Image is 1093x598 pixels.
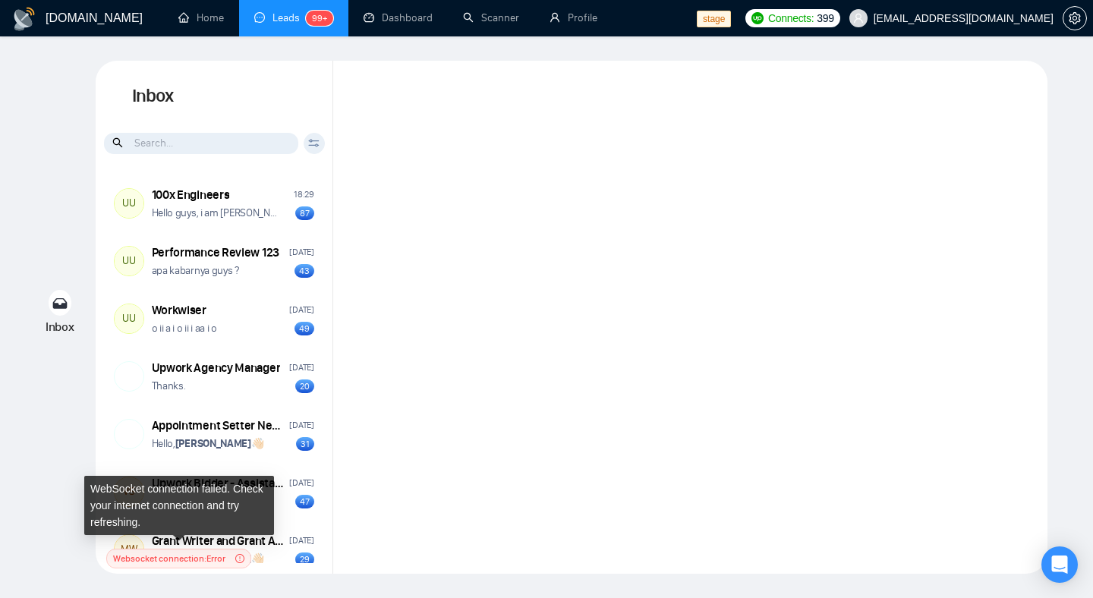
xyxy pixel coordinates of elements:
[289,245,313,260] div: [DATE]
[550,11,597,24] a: userProfile
[104,133,298,154] input: Search...
[296,437,314,451] div: 31
[289,418,313,433] div: [DATE]
[46,319,74,334] span: Inbox
[289,360,313,375] div: [DATE]
[295,495,314,508] div: 47
[152,206,282,220] p: Hello guys, i am [PERSON_NAME]
[235,554,244,563] span: exclamation-circle
[463,11,519,24] a: searchScanner
[152,417,285,434] div: Appointment Setter Needed For Marketing Agency
[254,11,333,24] a: messageLeads99+
[115,304,143,333] div: UU
[152,263,239,278] p: apa kabarnya guys ?
[152,321,217,335] p: o ii a i o ii i aa i o
[817,10,833,27] span: 399
[294,187,314,202] div: 18:29
[1063,6,1087,30] button: setting
[295,264,314,278] div: 43
[84,476,274,535] div: WebSocket connection failed. Check your internet connection and try refreshing.
[152,436,264,451] p: Hello, 👋🏻
[853,13,864,24] span: user
[115,189,143,218] div: UU
[295,379,314,393] div: 20
[768,10,814,27] span: Connects:
[112,134,125,151] span: search
[1063,12,1086,24] span: setting
[152,475,285,492] div: Upwork Bidder - Assistant
[152,302,206,319] div: Workwiser
[12,7,36,31] img: logo
[306,11,333,26] sup: 99+
[751,12,764,24] img: upwork-logo.png
[113,551,225,566] span: Websocket connection: Error
[115,420,143,448] img: Animesh Mishra
[96,61,333,132] h1: Inbox
[152,244,279,261] div: Performance Review 123
[697,11,731,27] span: stage
[115,247,143,275] div: UU
[364,11,433,24] a: dashboardDashboard
[115,362,143,391] img: Amr Zeidan
[289,533,313,548] div: [DATE]
[289,303,313,317] div: [DATE]
[295,206,314,220] div: 87
[289,476,313,490] div: [DATE]
[295,322,314,335] div: 49
[175,437,251,450] strong: [PERSON_NAME]
[152,360,281,376] div: Upwork Agency Manager
[178,11,224,24] a: homeHome
[1063,12,1087,24] a: setting
[152,379,186,393] p: Thanks.
[152,187,230,203] div: 100x Engineers
[1041,546,1078,583] div: Open Intercom Messenger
